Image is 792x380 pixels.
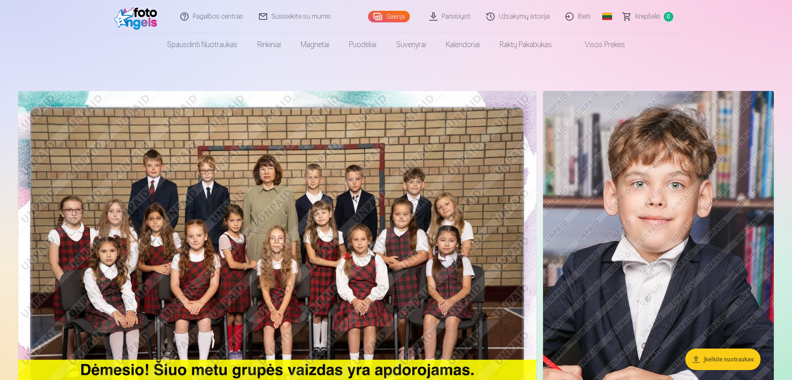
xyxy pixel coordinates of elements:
[368,11,410,22] a: Galerija
[436,33,490,56] a: Kalendoriai
[386,33,436,56] a: Suvenyrai
[635,12,660,22] span: Krepšelis
[685,349,761,370] button: Įkelkite nuotraukas
[114,3,162,30] img: /fa2
[562,33,635,56] a: Visos prekės
[157,33,247,56] a: Spausdinti nuotraukas
[291,33,339,56] a: Magnetai
[664,12,673,22] span: 0
[339,33,386,56] a: Puodeliai
[247,33,291,56] a: Rinkiniai
[490,33,562,56] a: Raktų pakabukas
